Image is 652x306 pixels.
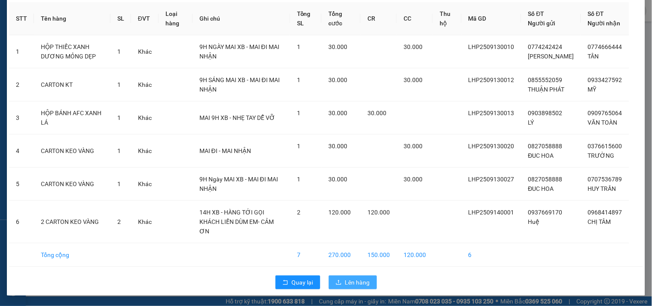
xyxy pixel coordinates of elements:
[321,243,361,267] td: 270.000
[131,168,159,201] td: Khác
[468,209,514,216] span: LHP2509140001
[404,143,422,150] span: 30.000
[193,2,290,35] th: Ghi chú
[528,143,563,150] span: 0827058888
[34,101,110,135] td: HỘP BÁNH AFC XANH LÁ
[9,2,34,35] th: STT
[199,76,280,93] span: 9H SÁNG MAI XB - MAI ĐI MAI NHẬN
[199,176,278,192] span: 9H Ngày MAI XB - MAI ĐI MAI NHẬN
[199,43,279,60] span: 9H NGÀY MAI XB - MAI ĐI MAI NHẬN
[290,2,321,35] th: Tổng SL
[297,143,300,150] span: 1
[328,110,347,116] span: 30.000
[117,181,121,187] span: 1
[199,114,275,121] span: MAI 9H XB - NHẸ TAY DỄ VỠ
[361,2,397,35] th: CR
[468,110,514,116] span: LHP2509130013
[528,185,554,192] span: ĐUC HOA
[34,243,110,267] td: Tổng cộng
[297,176,300,183] span: 1
[110,2,131,35] th: SL
[131,68,159,101] td: Khác
[34,35,110,68] td: HỘP THIẾC XANH DƯƠNG MỎNG DẸP
[117,81,121,88] span: 1
[297,110,300,116] span: 1
[117,48,121,55] span: 1
[328,209,351,216] span: 120.000
[468,43,514,50] span: LHP2509130010
[588,209,622,216] span: 0968414897
[131,201,159,243] td: Khác
[345,278,370,287] span: Lên hàng
[588,53,599,60] span: TÂN
[159,2,193,35] th: Loại hàng
[82,28,141,38] div: CHỊ TÂM
[9,168,34,201] td: 5
[6,55,77,66] div: 120.000
[367,209,390,216] span: 120.000
[131,135,159,168] td: Khác
[34,68,110,101] td: CARTON KT
[468,176,514,183] span: LHP2509130027
[199,209,274,235] span: 14H XB - HÀNG TỚI GỌI KHÁCH LIỀN DÙM EM- CẢM ƠN
[462,243,521,267] td: 6
[528,20,556,27] span: Người gửi
[588,218,611,225] span: CHỊ TÂM
[528,76,563,83] span: 0855552059
[462,2,521,35] th: Mã GD
[397,243,433,267] td: 120.000
[9,201,34,243] td: 6
[328,143,347,150] span: 30.000
[528,176,563,183] span: 0827058888
[6,56,20,65] span: CR :
[468,143,514,150] span: LHP2509130020
[528,43,563,50] span: 0774242424
[328,76,347,83] span: 30.000
[117,218,121,225] span: 2
[82,7,141,28] div: VP Lộc Ninh
[199,147,251,154] span: MAI ĐI - MAI NHẬN
[297,76,300,83] span: 1
[297,43,300,50] span: 1
[275,275,320,289] button: rollbackQuay lại
[588,10,604,17] span: Số ĐT
[34,168,110,201] td: CARTON KEO VÀNG
[82,8,103,17] span: Nhận:
[282,279,288,286] span: rollback
[588,119,617,126] span: VĂN TOÀN
[34,2,110,35] th: Tên hàng
[329,275,377,289] button: uploadLên hàng
[528,119,534,126] span: LÝ
[588,176,622,183] span: 0707536789
[588,86,597,93] span: MỸ
[297,209,300,216] span: 2
[9,35,34,68] td: 1
[528,86,565,93] span: THUẬN PHÁT
[468,76,514,83] span: LHP2509130012
[588,43,622,50] span: 0774666444
[367,110,386,116] span: 30.000
[404,76,422,83] span: 30.000
[290,243,321,267] td: 7
[336,279,342,286] span: upload
[361,243,397,267] td: 150.000
[404,43,422,50] span: 30.000
[9,135,34,168] td: 4
[117,147,121,154] span: 1
[34,135,110,168] td: CARTON KEO VÀNG
[588,110,622,116] span: 0909765064
[292,278,313,287] span: Quay lại
[528,110,563,116] span: 0903898502
[433,2,462,35] th: Thu hộ
[117,114,121,121] span: 1
[131,35,159,68] td: Khác
[528,53,574,60] span: [PERSON_NAME]
[131,2,159,35] th: ĐVT
[528,218,540,225] span: Huệ
[588,143,622,150] span: 0376615600
[9,68,34,101] td: 2
[9,101,34,135] td: 3
[7,7,76,28] div: VP [PERSON_NAME]
[588,185,616,192] span: HUY TRẦN
[7,28,76,38] div: Huệ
